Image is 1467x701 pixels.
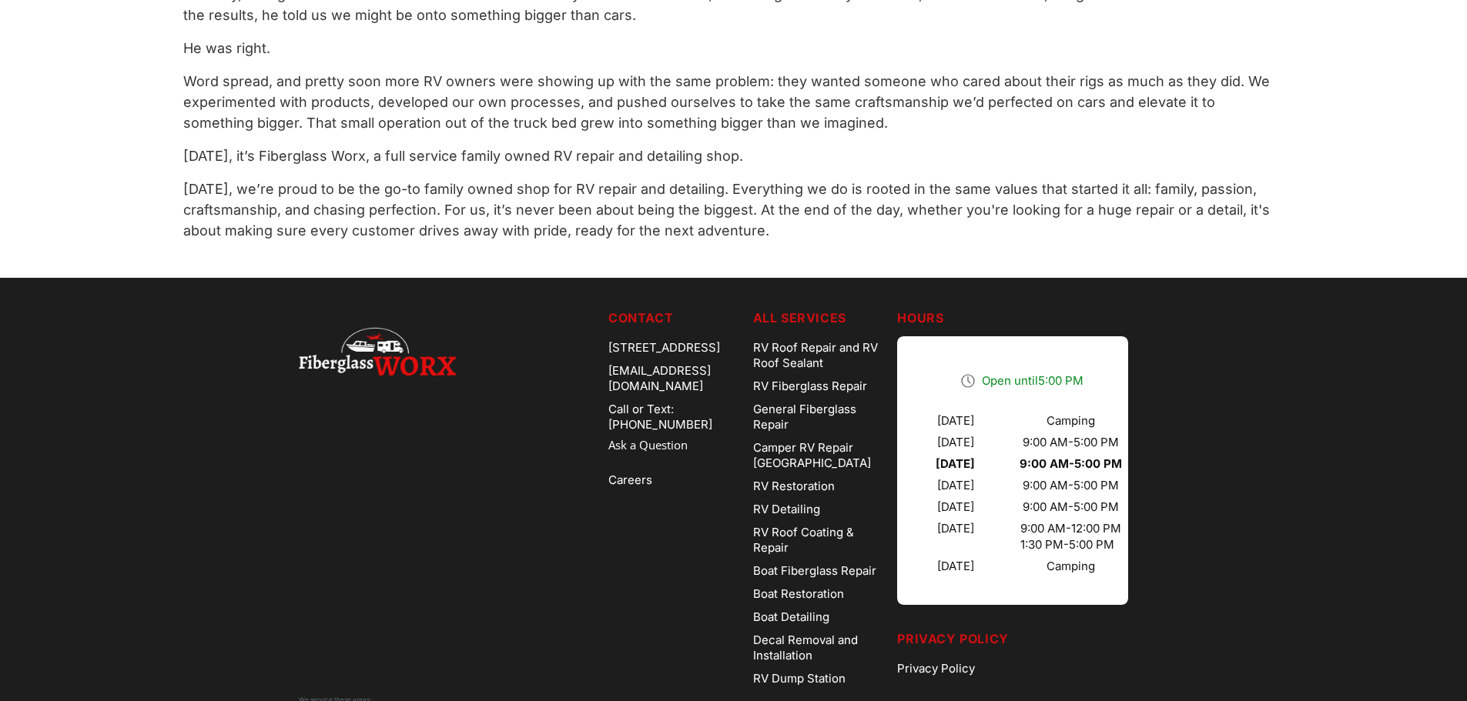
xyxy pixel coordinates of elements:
[608,469,741,492] a: Careers
[753,521,886,559] a: RV Roof Coating & Repair
[1020,537,1121,552] div: 1:30 PM - 5:00 PM
[982,373,1084,388] span: Open until
[753,398,886,436] a: General Fiberglass Repair
[753,667,886,690] a: RV Dump Station
[937,499,974,515] div: [DATE]
[897,629,1168,648] h5: Privacy Policy
[1047,559,1095,574] div: Camping
[1020,521,1121,536] div: 9:00 AM - 12:00 PM
[1023,478,1119,493] div: 9:00 AM - 5:00 PM
[1038,373,1084,388] time: 5:00 PM
[937,521,974,553] div: [DATE]
[608,436,741,454] a: Ask a Question
[608,359,741,398] div: [EMAIL_ADDRESS][DOMAIN_NAME]
[753,498,886,521] a: RV Detailing
[1020,456,1122,472] div: 9:00 AM - 5:00 PM
[753,336,886,375] a: RV Roof Repair and RV Roof Sealant
[937,478,974,493] div: [DATE]
[753,582,886,606] a: Boat Restoration
[1023,435,1119,450] div: 9:00 AM - 5:00 PM
[608,336,741,359] div: [STREET_ADDRESS]
[753,559,886,582] a: Boat Fiberglass Repair
[608,398,741,436] a: Call or Text: [PHONE_NUMBER]
[937,559,974,574] div: [DATE]
[183,38,1284,58] p: He was right.
[753,436,886,475] a: Camper RV Repair [GEOGRAPHIC_DATA]
[937,413,974,429] div: [DATE]
[753,629,886,667] a: Decal Removal and Installation
[1023,499,1119,515] div: 9:00 AM - 5:00 PM
[753,375,886,398] a: RV Fiberglass Repair
[608,309,741,327] h5: Contact
[183,145,1284,166] p: [DATE], it’s Fiberglass Worx, a full service family owned RV repair and detailing shop.
[897,657,1168,680] a: Privacy Policy
[897,309,1168,327] h5: Hours
[183,71,1284,133] p: Word spread, and pretty soon more RV owners were showing up with the same problem: they wanted so...
[753,309,886,327] h5: ALL SERVICES
[936,456,975,472] div: [DATE]
[753,475,886,498] a: RV Restoration
[183,179,1284,241] p: [DATE], we’re proud to be the go-to family owned shop for RV repair and detailing. Everything we ...
[753,606,886,629] a: Boat Detailing
[1047,413,1095,429] div: Camping
[937,435,974,450] div: [DATE]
